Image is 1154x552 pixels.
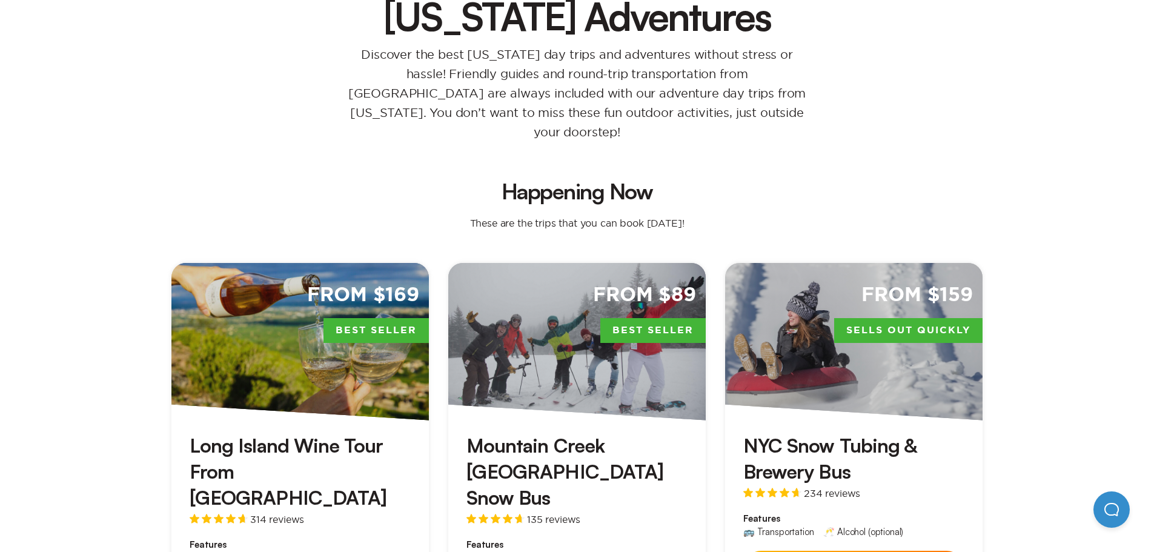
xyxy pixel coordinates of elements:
[335,45,820,142] p: Discover the best [US_STATE] day trips and adventures without stress or hassle! Friendly guides a...
[458,217,697,229] p: These are the trips that you can book [DATE]!
[466,433,688,511] h3: Mountain Creek [GEOGRAPHIC_DATA] Snow Bus
[527,514,580,524] span: 135 reviews
[250,514,304,524] span: 314 reviews
[743,433,964,485] h3: NYC Snow Tubing & Brewery Bus
[743,513,964,525] span: Features
[743,527,814,536] div: 🚌 Transportation
[153,181,1001,202] h2: Happening Now
[1093,491,1130,528] iframe: Help Scout Beacon - Open
[190,539,411,551] span: Features
[600,318,706,344] span: Best Seller
[834,318,983,344] span: Sells Out Quickly
[323,318,429,344] span: Best Seller
[593,282,696,308] span: From $89
[823,527,903,536] div: 🥂 Alcohol (optional)
[804,488,860,498] span: 234 reviews
[466,539,688,551] span: Features
[190,433,411,511] h3: Long Island Wine Tour From [GEOGRAPHIC_DATA]
[307,282,419,308] span: From $169
[861,282,973,308] span: From $159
